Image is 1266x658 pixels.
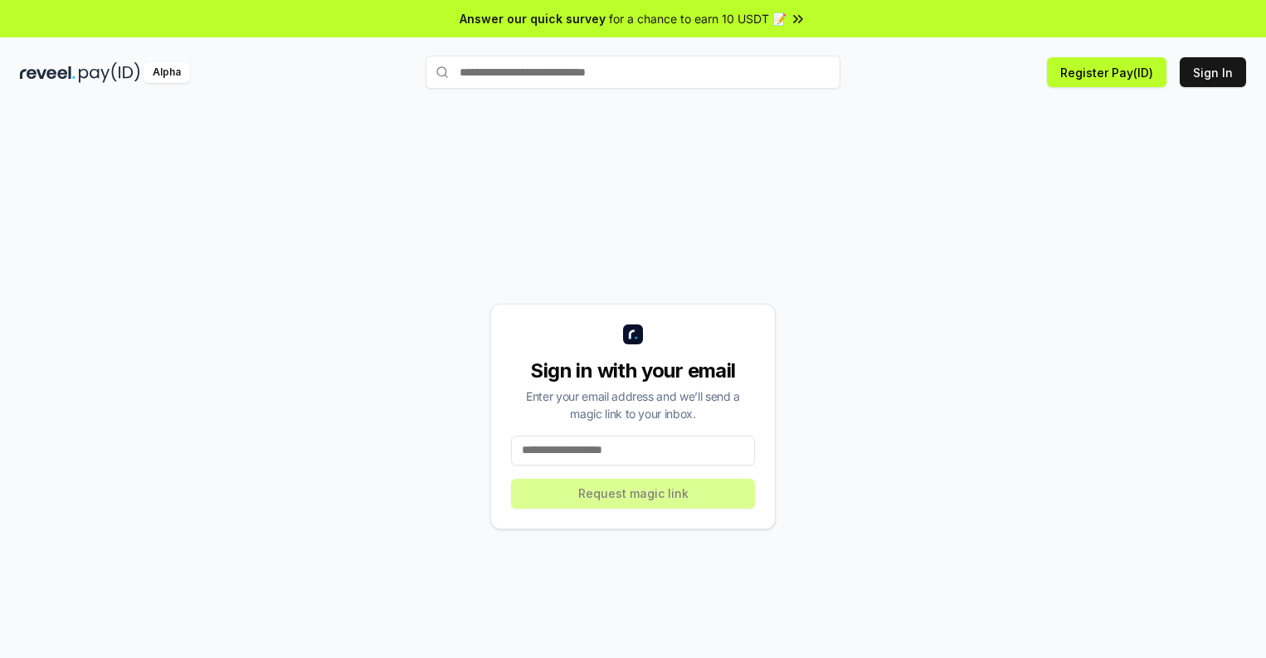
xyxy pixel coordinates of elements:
div: Alpha [144,62,190,83]
span: Answer our quick survey [460,10,606,27]
span: for a chance to earn 10 USDT 📝 [609,10,786,27]
button: Register Pay(ID) [1047,57,1166,87]
img: logo_small [623,324,643,344]
img: pay_id [79,62,140,83]
div: Sign in with your email [511,358,755,384]
div: Enter your email address and we’ll send a magic link to your inbox. [511,387,755,422]
img: reveel_dark [20,62,75,83]
button: Sign In [1180,57,1246,87]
